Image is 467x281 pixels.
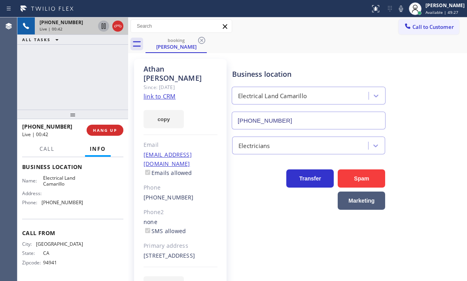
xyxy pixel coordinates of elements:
span: Call to Customer [412,23,454,30]
span: 94941 [43,260,83,266]
span: Available | 49:27 [425,9,458,15]
span: ALL TASKS [22,37,51,42]
span: Name: [22,178,43,184]
input: Phone Number [232,112,386,129]
div: none [144,218,217,236]
span: Call From [22,229,123,237]
button: Spam [338,169,385,188]
button: Info [85,141,111,157]
a: [EMAIL_ADDRESS][DOMAIN_NAME] [144,151,192,167]
button: copy [144,110,184,128]
span: Info [90,145,106,152]
button: Marketing [338,192,385,210]
span: Live | 00:42 [40,26,62,32]
span: HANG UP [93,127,117,133]
a: [PHONE_NUMBER] [144,194,194,201]
span: [PHONE_NUMBER] [40,19,83,26]
span: State: [22,250,43,256]
button: Call to Customer [399,19,459,34]
div: [STREET_ADDRESS] [144,251,217,260]
button: Call [35,141,59,157]
span: [PHONE_NUMBER] [42,199,83,205]
button: Mute [395,3,406,14]
span: Zipcode: [22,260,43,266]
span: Business location [22,163,123,171]
span: [GEOGRAPHIC_DATA] [36,241,83,247]
span: Phone: [22,199,42,205]
span: Live | 00:42 [22,131,48,138]
div: Athan [PERSON_NAME] [144,65,217,83]
span: Address: [22,190,43,196]
div: Business location [232,69,385,80]
span: [PHONE_NUMBER] [22,123,72,130]
button: ALL TASKS [17,35,66,44]
a: link to CRM [144,92,176,100]
div: [PERSON_NAME] [425,2,465,9]
span: Electrical Land Camarillo [43,175,83,187]
div: Since: [DATE] [144,83,217,92]
button: HANG UP [87,125,123,136]
label: Emails allowed [144,169,192,177]
div: Electricians [238,141,270,150]
div: Athan Sarris [146,35,206,52]
button: Hang up [112,21,123,32]
button: Transfer [286,169,334,188]
div: Phone2 [144,208,217,217]
label: SMS allowed [144,227,186,235]
span: CA [43,250,83,256]
div: Phone [144,183,217,192]
span: City: [22,241,36,247]
input: SMS allowed [145,228,150,233]
div: booking [146,37,206,43]
div: Email [144,140,217,150]
span: Call [40,145,55,152]
div: Primary address [144,241,217,251]
button: Hold Customer [98,21,109,32]
div: [PERSON_NAME] [146,43,206,50]
div: Electrical Land Camarillo [238,91,307,101]
input: Emails allowed [145,170,150,175]
input: Search [131,20,232,32]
